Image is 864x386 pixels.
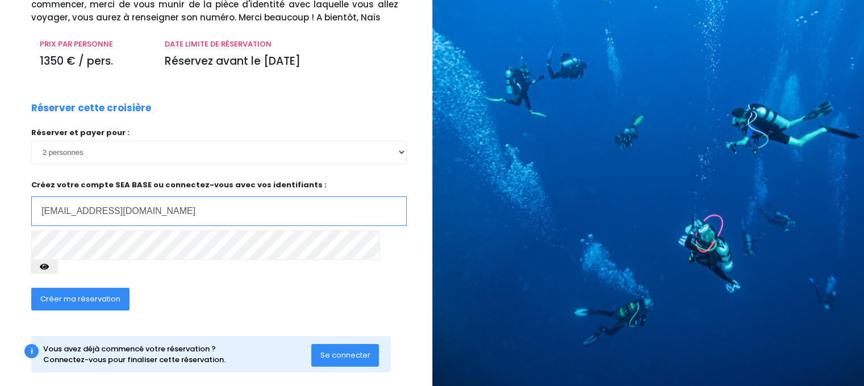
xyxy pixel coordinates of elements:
[31,127,407,139] p: Réserver et payer pour :
[320,350,370,360] span: Se connecter
[165,39,398,50] p: DATE LIMITE DE RÉSERVATION
[31,179,407,226] p: Créez votre compte SEA BASE ou connectez-vous avec vos identifiants :
[31,101,151,116] p: Réserver cette croisière
[40,39,148,50] p: PRIX PAR PERSONNE
[31,196,407,226] input: Adresse email
[40,53,148,70] p: 1350 € / pers.
[24,344,39,358] div: i
[311,344,379,367] button: Se connecter
[43,343,311,366] div: Vous avez déjà commencé votre réservation ? Connectez-vous pour finaliser cette réservation.
[165,53,398,70] p: Réservez avant le [DATE]
[31,288,130,311] button: Créer ma réservation
[311,350,379,359] a: Se connecter
[40,293,120,304] span: Créer ma réservation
